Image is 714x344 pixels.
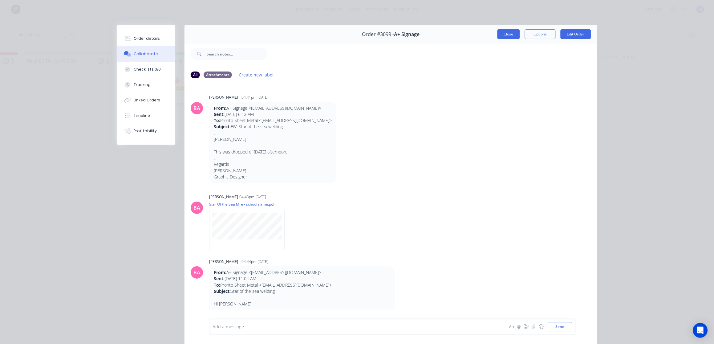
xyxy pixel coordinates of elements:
button: ☺ [538,323,545,330]
p: . [214,155,332,161]
div: BA [193,269,200,276]
p: . [214,307,390,313]
p: [PERSON_NAME] [214,168,332,174]
p: . [214,130,332,136]
strong: From: [214,269,226,275]
div: 04:43pm [DATE] [239,194,266,200]
button: Aa [508,323,515,330]
input: Search notes... [207,48,268,60]
div: Order details [134,36,160,41]
strong: Subject: [214,288,231,294]
p: Regards [214,161,332,167]
p: A+ Signage <[EMAIL_ADDRESS][DOMAIN_NAME]> [DATE] 11:04 AM Pronto Sheet Metal <[EMAIL_ADDRESS][DOM... [214,269,390,294]
p: Star Of the Sea Mre - school name.pdf [209,202,291,207]
button: Close [497,29,520,39]
div: [PERSON_NAME] [209,259,238,264]
button: Send [548,322,572,331]
strong: Subject: [214,124,231,129]
strong: From: [214,105,226,111]
strong: Sent: [214,276,225,281]
div: - 04:41pm [DATE] [239,95,268,100]
div: Timeline [134,113,150,118]
button: Linked Orders [117,92,175,108]
button: @ [515,323,523,330]
p: . [214,294,390,301]
strong: To: [214,117,220,123]
div: Profitability [134,128,157,134]
div: Collaborate [134,51,158,57]
p: A+ Signage <[EMAIL_ADDRESS][DOMAIN_NAME]> [DATE] 6:12 AM Pronto Sheet Metal <[EMAIL_ADDRESS][DOMA... [214,105,332,130]
p: Hi [PERSON_NAME] [214,301,390,307]
div: BA [193,204,200,211]
span: Order #3099 - [362,31,394,37]
p: This was dropped of [DATE] afternoon. [214,149,332,155]
button: Collaborate [117,46,175,62]
button: Checklists 0/0 [117,62,175,77]
strong: To: [214,282,220,288]
p: . [214,142,332,149]
button: Create new label [236,71,277,79]
strong: Sent: [214,111,225,117]
div: - 04:44pm [DATE] [239,259,268,264]
div: Attachments [204,72,232,78]
span: A+ Signage [394,31,420,37]
button: Profitability [117,123,175,139]
div: Tracking [134,82,151,88]
div: Linked Orders [134,97,160,103]
button: Tracking [117,77,175,92]
div: BA [193,104,200,112]
div: Open Intercom Messenger [693,323,708,338]
p: Graphic Designer [214,174,332,180]
button: Order details [117,31,175,46]
button: Edit Order [561,29,591,39]
div: [PERSON_NAME] [209,95,238,100]
button: Timeline [117,108,175,123]
div: [PERSON_NAME] [209,194,238,200]
p: [PERSON_NAME] [214,136,332,142]
button: Options [525,29,556,39]
div: All [191,72,200,78]
div: Checklists 0/0 [134,67,161,72]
